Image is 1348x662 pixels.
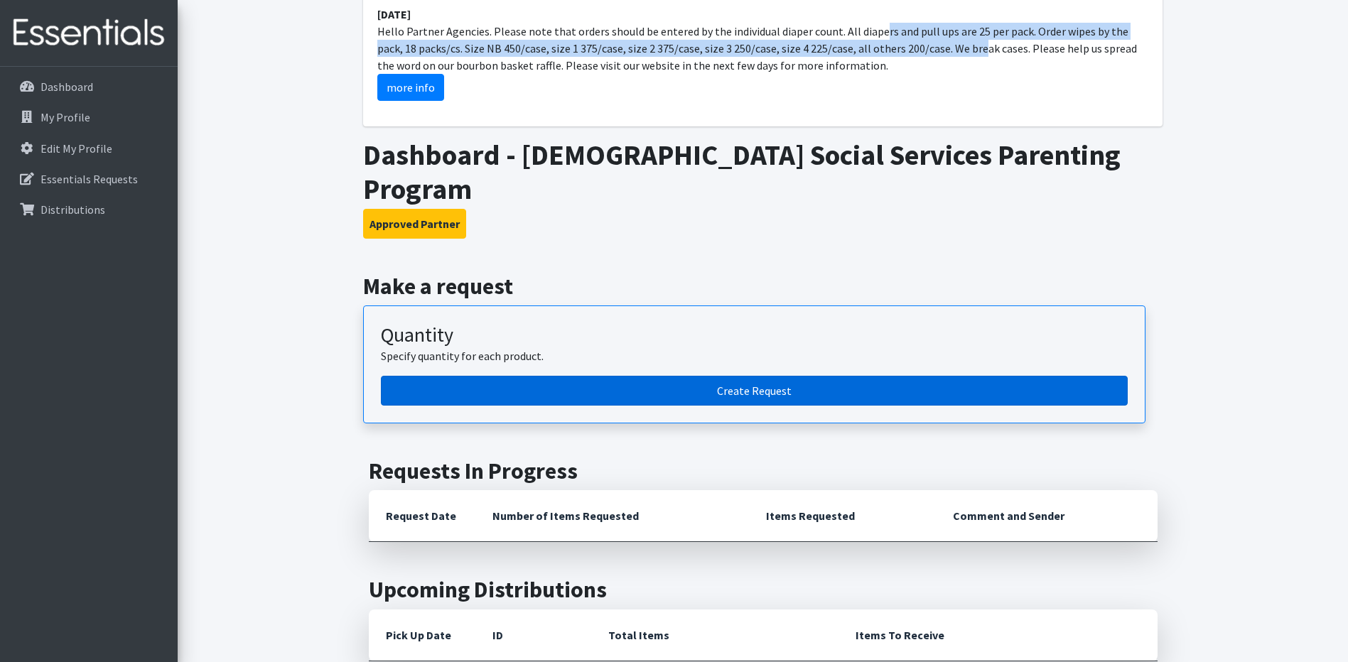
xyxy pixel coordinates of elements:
a: Edit My Profile [6,134,172,163]
th: Request Date [369,490,475,542]
a: Dashboard [6,72,172,101]
h1: Dashboard - [DEMOGRAPHIC_DATA] Social Services Parenting Program [363,138,1163,206]
h3: Quantity [381,323,1128,347]
a: Create a request by quantity [381,376,1128,406]
a: Distributions [6,195,172,224]
th: Number of Items Requested [475,490,750,542]
a: more info [377,74,444,101]
p: Essentials Requests [41,172,138,186]
p: Dashboard [41,80,93,94]
strong: [DATE] [377,7,411,21]
p: Specify quantity for each product. [381,347,1128,364]
th: Items Requested [749,490,936,542]
h2: Make a request [363,273,1163,300]
th: Pick Up Date [369,609,475,661]
th: Items To Receive [839,609,1158,661]
p: Edit My Profile [41,141,112,156]
h2: Upcoming Distributions [369,576,1158,603]
th: ID [475,609,591,661]
img: HumanEssentials [6,9,172,57]
th: Comment and Sender [936,490,1157,542]
button: Approved Partner [363,209,466,239]
a: Essentials Requests [6,165,172,193]
p: My Profile [41,110,90,124]
th: Total Items [591,609,839,661]
h2: Requests In Progress [369,457,1158,484]
a: My Profile [6,103,172,131]
p: Distributions [41,202,105,217]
